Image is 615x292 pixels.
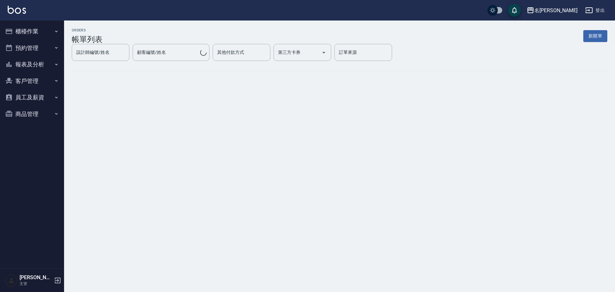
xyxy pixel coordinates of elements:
button: save [508,4,521,17]
a: 新開單 [583,33,607,39]
h2: ORDERS [72,28,102,32]
button: Open [319,47,329,58]
button: 名[PERSON_NAME] [524,4,580,17]
div: 名[PERSON_NAME] [534,6,578,14]
button: 登出 [583,4,607,16]
button: 新開單 [583,30,607,42]
button: 預約管理 [3,40,61,56]
h5: [PERSON_NAME] [20,274,52,281]
button: 櫃檯作業 [3,23,61,40]
button: 報表及分析 [3,56,61,73]
button: 客戶管理 [3,73,61,89]
img: Logo [8,6,26,14]
img: Person [5,274,18,287]
button: 商品管理 [3,106,61,122]
p: 主管 [20,281,52,287]
button: 員工及薪資 [3,89,61,106]
h3: 帳單列表 [72,35,102,44]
